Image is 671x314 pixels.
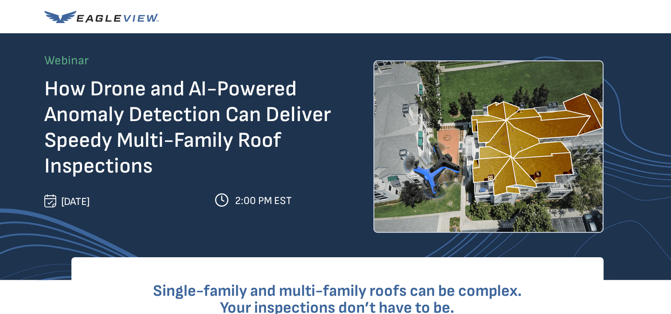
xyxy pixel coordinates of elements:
[44,76,331,179] span: How Drone and AI-Powered Anomaly Detection Can Deliver Speedy Multi-Family Roof Inspections
[61,195,90,208] span: [DATE]
[373,60,604,233] img: Drone flying over a multi-family home
[44,53,89,68] span: Webinar
[235,194,292,207] span: 2:00 PM EST
[153,282,522,301] span: Single-family and multi-family roofs can be complex.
